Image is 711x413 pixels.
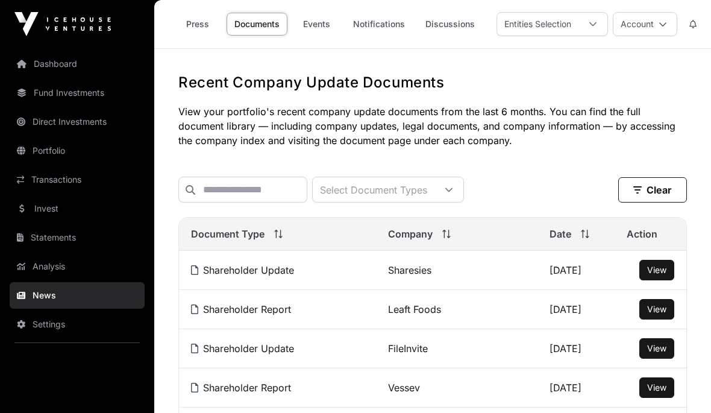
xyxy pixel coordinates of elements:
[537,329,615,368] td: [DATE]
[191,382,291,394] a: Shareholder Report
[537,251,615,290] td: [DATE]
[647,303,666,315] a: View
[227,13,287,36] a: Documents
[292,13,340,36] a: Events
[10,282,145,309] a: News
[537,368,615,408] td: [DATE]
[618,177,687,203] button: Clear
[388,382,420,394] a: Vessev
[10,195,145,222] a: Invest
[10,166,145,193] a: Transactions
[388,264,431,276] a: Sharesies
[14,12,111,36] img: Icehouse Ventures Logo
[178,104,687,148] p: View your portfolio's recent company update documents from the last 6 months. You can find the fu...
[191,342,294,355] a: Shareholder Update
[313,177,434,202] div: Select Document Types
[10,137,145,164] a: Portfolio
[418,13,483,36] a: Discussions
[10,311,145,338] a: Settings
[550,227,571,241] span: Date
[10,224,145,251] a: Statements
[388,303,441,315] a: Leaft Foods
[639,338,674,359] button: View
[345,13,413,36] a: Notifications
[627,227,657,241] span: Action
[537,290,615,329] td: [DATE]
[639,299,674,320] button: View
[647,265,666,275] span: View
[191,227,265,241] span: Document Type
[647,304,666,314] span: View
[639,377,674,398] button: View
[613,12,677,36] button: Account
[639,260,674,280] button: View
[651,355,711,413] iframe: Chat Widget
[647,343,666,353] span: View
[10,51,145,77] a: Dashboard
[647,264,666,276] a: View
[388,227,433,241] span: Company
[10,80,145,106] a: Fund Investments
[647,382,666,393] span: View
[191,303,291,315] a: Shareholder Report
[10,253,145,280] a: Analysis
[174,13,222,36] a: Press
[647,382,666,394] a: View
[178,73,687,92] h1: Recent Company Update Documents
[647,342,666,355] a: View
[10,109,145,135] a: Direct Investments
[497,13,578,36] div: Entities Selection
[191,264,294,276] a: Shareholder Update
[388,342,428,355] a: FileInvite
